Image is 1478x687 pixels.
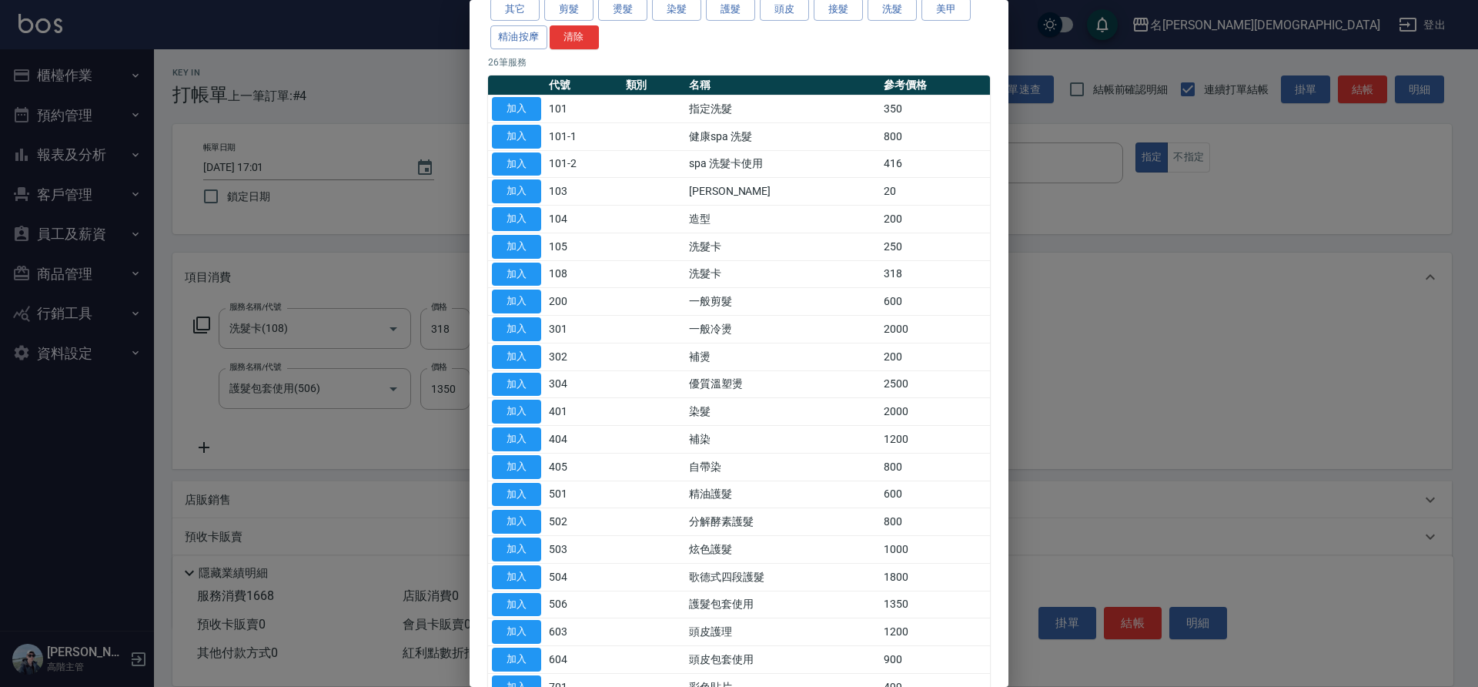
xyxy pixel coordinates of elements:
[685,178,880,206] td: [PERSON_NAME]
[880,343,990,370] td: 200
[492,97,541,121] button: 加入
[545,206,622,233] td: 104
[880,178,990,206] td: 20
[880,563,990,591] td: 1800
[545,591,622,618] td: 506
[550,25,599,49] button: 清除
[545,233,622,260] td: 105
[685,563,880,591] td: 歌德式四段護髮
[685,316,880,343] td: 一般冷燙
[545,536,622,564] td: 503
[685,426,880,454] td: 補染
[545,178,622,206] td: 103
[545,96,622,123] td: 101
[545,618,622,646] td: 603
[492,235,541,259] button: 加入
[492,620,541,644] button: 加入
[880,536,990,564] td: 1000
[685,233,880,260] td: 洗髮卡
[685,260,880,288] td: 洗髮卡
[880,206,990,233] td: 200
[492,538,541,561] button: 加入
[492,207,541,231] button: 加入
[492,263,541,287] button: 加入
[685,206,880,233] td: 造型
[685,481,880,508] td: 精油護髮
[492,510,541,534] button: 加入
[545,122,622,150] td: 101-1
[685,122,880,150] td: 健康spa 洗髮
[545,316,622,343] td: 301
[545,75,622,96] th: 代號
[880,122,990,150] td: 800
[880,426,990,454] td: 1200
[545,398,622,426] td: 401
[685,453,880,481] td: 自帶染
[492,455,541,479] button: 加入
[880,646,990,674] td: 900
[492,125,541,149] button: 加入
[545,426,622,454] td: 404
[880,96,990,123] td: 350
[685,96,880,123] td: 指定洗髮
[545,343,622,370] td: 302
[880,508,990,536] td: 800
[545,260,622,288] td: 108
[492,152,541,176] button: 加入
[490,25,547,49] button: 精油按摩
[880,481,990,508] td: 600
[492,427,541,451] button: 加入
[880,591,990,618] td: 1350
[685,536,880,564] td: 炫色護髮
[880,370,990,398] td: 2500
[488,55,990,69] p: 26 筆服務
[880,75,990,96] th: 參考價格
[545,508,622,536] td: 502
[545,370,622,398] td: 304
[492,179,541,203] button: 加入
[880,288,990,316] td: 600
[492,565,541,589] button: 加入
[492,400,541,424] button: 加入
[685,288,880,316] td: 一般剪髮
[492,593,541,617] button: 加入
[492,373,541,397] button: 加入
[685,398,880,426] td: 染髮
[685,150,880,178] td: spa 洗髮卡使用
[685,75,880,96] th: 名稱
[492,648,541,672] button: 加入
[545,288,622,316] td: 200
[545,563,622,591] td: 504
[880,233,990,260] td: 250
[685,343,880,370] td: 補燙
[545,646,622,674] td: 604
[545,453,622,481] td: 405
[545,481,622,508] td: 501
[880,453,990,481] td: 800
[492,483,541,507] button: 加入
[880,316,990,343] td: 2000
[685,618,880,646] td: 頭皮護理
[880,618,990,646] td: 1200
[545,150,622,178] td: 101-2
[685,508,880,536] td: 分解酵素護髮
[685,646,880,674] td: 頭皮包套使用
[622,75,685,96] th: 類別
[492,317,541,341] button: 加入
[492,290,541,313] button: 加入
[685,591,880,618] td: 護髮包套使用
[492,345,541,369] button: 加入
[880,398,990,426] td: 2000
[880,260,990,288] td: 318
[685,370,880,398] td: 優質溫塑燙
[880,150,990,178] td: 416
